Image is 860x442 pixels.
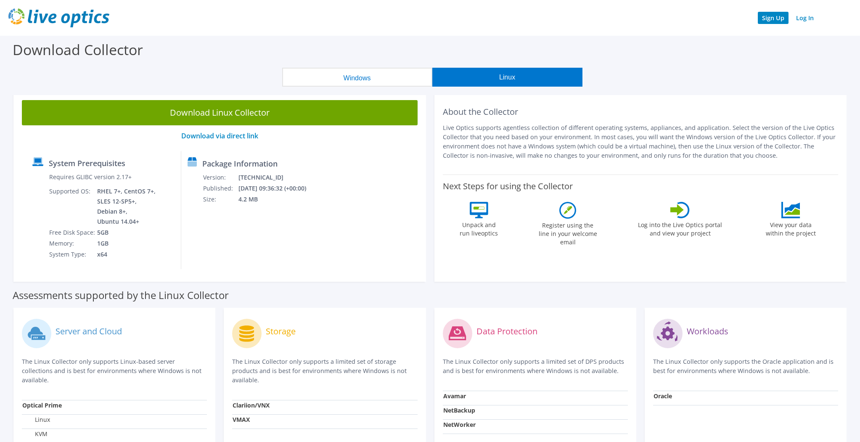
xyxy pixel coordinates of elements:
td: Published: [203,183,238,194]
strong: NetBackup [443,406,475,414]
label: Data Protection [476,327,537,336]
strong: Oracle [654,392,672,400]
label: Next Steps for using the Collector [443,181,573,191]
label: Requires GLIBC version 2.17+ [49,173,132,181]
strong: NetWorker [443,421,476,429]
td: System Type: [49,249,97,260]
label: Download Collector [13,40,143,59]
label: KVM [22,430,48,438]
td: Free Disk Space: [49,227,97,238]
td: Version: [203,172,238,183]
a: Log In [792,12,818,24]
td: [TECHNICAL_ID] [238,172,317,183]
button: Windows [282,68,432,87]
p: The Linux Collector only supports a limited set of storage products and is best for environments ... [232,357,417,385]
a: Sign Up [758,12,789,24]
label: Linux [22,416,50,424]
label: Storage [266,327,296,336]
h2: About the Collector [443,107,839,117]
td: Memory: [49,238,97,249]
td: 1GB [97,238,157,249]
label: Register using the line in your welcome email [536,219,599,246]
td: 5GB [97,227,157,238]
td: [DATE] 09:36:32 (+00:00) [238,183,317,194]
button: Linux [432,68,582,87]
td: Size: [203,194,238,205]
label: View your data within the project [761,218,821,238]
td: Supported OS: [49,186,97,227]
img: live_optics_svg.svg [8,8,109,27]
label: Package Information [202,159,278,168]
strong: Clariion/VNX [233,401,270,409]
strong: Optical Prime [22,401,62,409]
label: Assessments supported by the Linux Collector [13,291,229,299]
strong: Avamar [443,392,466,400]
td: x64 [97,249,157,260]
a: Download via direct link [181,131,258,140]
p: Live Optics supports agentless collection of different operating systems, appliances, and applica... [443,123,839,160]
p: The Linux Collector only supports Linux-based server collections and is best for environments whe... [22,357,207,385]
p: The Linux Collector only supports the Oracle application and is best for environments where Windo... [653,357,838,376]
strong: VMAX [233,416,250,423]
a: Download Linux Collector [22,100,418,125]
td: 4.2 MB [238,194,317,205]
label: Server and Cloud [56,327,122,336]
td: RHEL 7+, CentOS 7+, SLES 12-SP5+, Debian 8+, Ubuntu 14.04+ [97,186,157,227]
label: System Prerequisites [49,159,125,167]
p: The Linux Collector only supports a limited set of DPS products and is best for environments wher... [443,357,628,376]
label: Workloads [687,327,728,336]
label: Log into the Live Optics portal and view your project [638,218,722,238]
label: Unpack and run liveoptics [460,218,498,238]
